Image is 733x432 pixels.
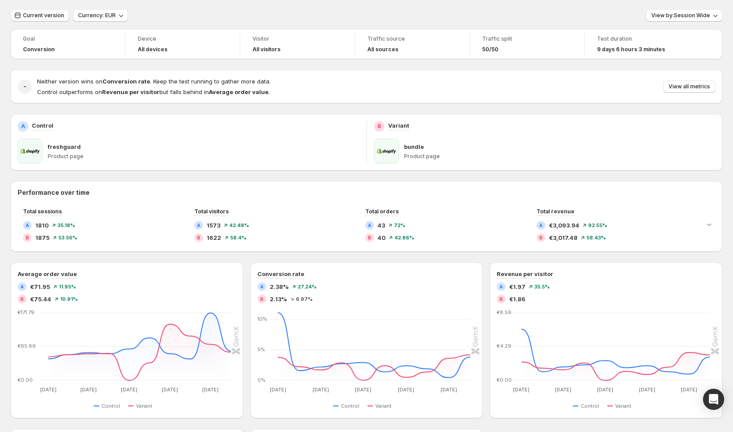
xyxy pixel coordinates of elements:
[58,235,77,240] span: 53.56 %
[375,402,392,409] span: Variant
[296,296,313,302] span: 6.97 %
[20,296,24,302] h2: B
[230,235,246,240] span: 58.4 %
[11,9,69,22] button: Current version
[441,387,457,393] text: [DATE]
[539,235,543,240] h2: B
[681,387,697,393] text: [DATE]
[30,282,50,291] span: €71.95
[367,401,395,411] button: Variant
[57,223,75,228] span: 35.18 %
[394,223,405,228] span: 72 %
[138,34,227,54] a: DeviceAll devices
[207,221,220,230] span: 1573
[32,121,53,130] p: Control
[368,223,371,228] h2: A
[365,208,399,215] span: Total orders
[253,46,280,53] h4: All visitors
[270,282,289,291] span: 2.38%
[197,223,200,228] h2: A
[23,208,62,215] span: Total sessions
[497,309,511,315] text: €8.59
[482,35,572,42] span: Traffic split
[78,12,116,19] span: Currency: EUR
[581,402,599,409] span: Control
[374,139,399,163] img: bundle
[549,221,579,230] span: €3,093.94
[549,233,578,242] span: €3,017.48
[35,221,49,230] span: 1810
[102,78,150,85] strong: Conversion rate
[497,269,553,278] h3: Revenue per visitor
[597,387,613,393] text: [DATE]
[20,284,24,289] h2: A
[312,387,329,393] text: [DATE]
[253,34,342,54] a: VisitorAll visitors
[260,284,264,289] h2: A
[355,387,371,393] text: [DATE]
[121,387,137,393] text: [DATE]
[194,208,229,215] span: Total visitors
[136,402,152,409] span: Variant
[597,46,665,53] span: 9 days 6 hours 3 minutes
[35,233,49,242] span: 1875
[703,389,724,410] div: Open Intercom Messenger
[138,46,167,53] h4: All devices
[404,153,716,160] p: Product page
[588,223,607,228] span: 92.55 %
[669,83,710,90] span: View all metrics
[80,387,97,393] text: [DATE]
[257,316,267,322] text: 10%
[367,34,457,54] a: Traffic sourceAll sources
[73,9,128,22] button: Currency: EUR
[23,46,55,53] span: Conversion
[586,235,606,240] span: 58.43 %
[18,377,33,383] text: €0.00
[270,295,287,303] span: 2.13%
[257,269,304,278] h3: Conversion rate
[534,284,550,289] span: 35.5 %
[333,401,363,411] button: Control
[573,401,603,411] button: Control
[499,284,503,289] h2: A
[651,12,710,19] span: View by: Session Wide
[207,233,221,242] span: 1622
[398,387,414,393] text: [DATE]
[509,295,525,303] span: €1.86
[260,296,264,302] h2: B
[18,188,715,197] h2: Performance over time
[482,34,572,54] a: Traffic split50/50
[30,295,51,303] span: €75.44
[537,208,574,215] span: Total revenue
[102,88,159,95] strong: Revenue per visitor
[21,123,25,130] h2: A
[497,343,511,349] text: €4.29
[367,46,398,53] h4: All sources
[509,282,525,291] span: €1.97
[48,153,359,160] p: Product page
[59,284,76,289] span: 11.95 %
[497,377,512,383] text: €0.00
[23,34,113,54] a: GoalConversion
[253,35,342,42] span: Visitor
[209,88,268,95] strong: Average order value
[615,402,631,409] span: Variant
[597,34,687,54] a: Test duration9 days 6 hours 3 minutes
[663,80,715,93] button: View all metrics
[23,82,26,91] h2: -
[18,309,34,315] text: €171.79
[341,402,359,409] span: Control
[607,401,635,411] button: Variant
[703,218,715,231] button: Expand chart
[197,235,200,240] h2: B
[482,46,499,53] span: 50/50
[257,377,265,383] text: 0%
[162,387,178,393] text: [DATE]
[18,139,42,163] img: freshguard
[102,402,120,409] span: Control
[378,221,385,230] span: 43
[597,35,687,42] span: Test duration
[18,343,36,349] text: €85.89
[378,233,385,242] span: 40
[202,387,219,393] text: [DATE]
